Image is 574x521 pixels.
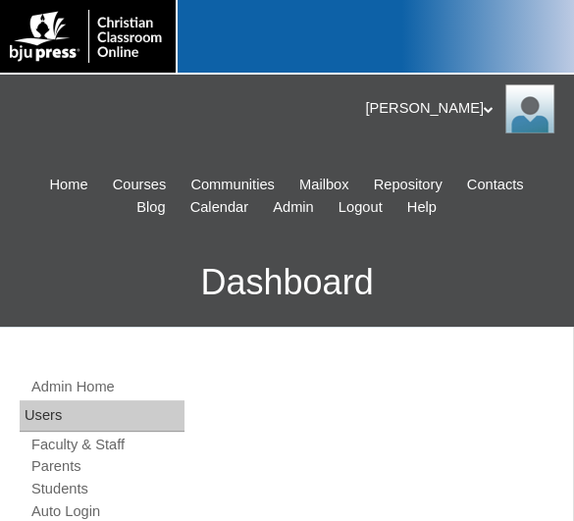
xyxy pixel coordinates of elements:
a: Logout [329,196,392,219]
span: Repository [374,174,443,196]
span: Courses [113,174,167,196]
a: Calendar [181,196,258,219]
span: Help [407,196,437,219]
a: Faculty & Staff [29,436,184,454]
span: Contacts [467,174,524,196]
span: Home [49,174,87,196]
a: Auto Login [29,502,184,521]
img: Karen Lawton [505,84,554,133]
a: Admin [263,196,324,219]
a: Home [39,174,97,196]
a: Help [397,196,446,219]
a: Mailbox [289,174,359,196]
span: Admin [273,196,314,219]
a: Admin Home [29,378,184,396]
a: Repository [364,174,452,196]
a: Communities [181,174,285,196]
span: Logout [339,196,383,219]
div: [PERSON_NAME] [20,84,554,133]
h3: Dashboard [10,238,564,327]
div: Users [20,400,184,432]
a: Blog [127,196,175,219]
img: logo-white.png [10,10,166,63]
span: Calendar [190,196,248,219]
a: Contacts [457,174,534,196]
span: Blog [136,196,165,219]
a: Students [29,480,184,498]
a: Courses [103,174,177,196]
a: Parents [29,457,184,476]
span: Mailbox [299,174,349,196]
span: Communities [190,174,275,196]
